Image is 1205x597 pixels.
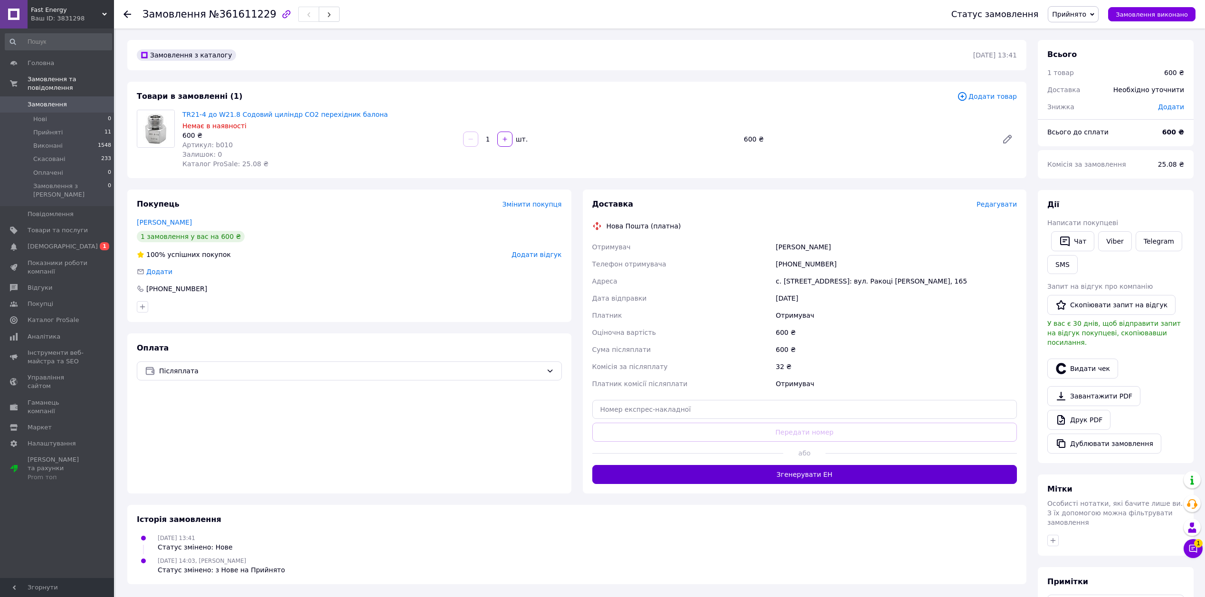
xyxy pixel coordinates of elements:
div: [DATE] [774,290,1019,307]
a: TR21-4 до W21.8 Содовий циліндр CO2 перехідник балона [182,111,388,118]
div: [PHONE_NUMBER] [774,256,1019,273]
span: Управління сайтом [28,373,88,390]
span: Примітки [1047,577,1088,586]
span: Дії [1047,200,1059,209]
input: Пошук [5,33,112,50]
span: 0 [108,115,111,123]
span: Знижка [1047,103,1074,111]
a: Завантажити PDF [1047,386,1140,406]
span: або [783,448,825,458]
button: SMS [1047,255,1078,274]
span: Доставка [592,199,634,208]
span: Оціночна вартість [592,329,656,336]
span: Телефон отримувача [592,260,666,268]
button: Скопіювати запит на відгук [1047,295,1176,315]
span: Артикул: b010 [182,141,233,149]
div: Повернутися назад [123,9,131,19]
span: Прийняті [33,128,63,137]
span: Покупці [28,300,53,308]
span: Замовлення з [PERSON_NAME] [33,182,108,199]
span: Змінити покупця [503,200,562,208]
span: Сума післяплати [592,346,651,353]
a: Telegram [1136,231,1182,251]
span: Додати відгук [512,251,561,258]
span: Дата відправки [592,294,647,302]
div: Ваш ID: 3831298 [31,14,114,23]
span: Післяплата [159,366,542,376]
div: 32 ₴ [774,358,1019,375]
span: 1548 [98,142,111,150]
div: [PHONE_NUMBER] [145,284,208,294]
span: Запит на відгук про компанію [1047,283,1153,290]
span: Комісія за післяплату [592,363,668,370]
span: Показники роботи компанії [28,259,88,276]
div: Нова Пошта (платна) [604,221,683,231]
div: Отримувач [774,307,1019,324]
div: Prom топ [28,473,88,482]
b: 600 ₴ [1162,128,1184,136]
span: Виконані [33,142,63,150]
div: успішних покупок [137,250,231,259]
span: Fast Energy [31,6,102,14]
span: 11 [104,128,111,137]
span: Налаштування [28,439,76,448]
div: 600 ₴ [182,131,455,140]
div: 600 ₴ [774,324,1019,341]
span: №361611229 [209,9,276,20]
span: Маркет [28,423,52,432]
div: Отримувач [774,375,1019,392]
span: Замовлення та повідомлення [28,75,114,92]
a: Редагувати [998,130,1017,149]
span: Додати товар [957,91,1017,102]
span: 1 товар [1047,69,1074,76]
span: Доставка [1047,86,1080,94]
span: Відгуки [28,284,52,292]
span: Додати [1158,103,1184,111]
span: [PERSON_NAME] та рахунки [28,455,88,482]
span: 100% [146,251,165,258]
div: с. [STREET_ADDRESS]: вул. Ракоці [PERSON_NAME], 165 [774,273,1019,290]
div: Статус змінено: Нове [158,542,233,552]
button: Згенерувати ЕН [592,465,1017,484]
span: Повідомлення [28,210,74,218]
span: 25.08 ₴ [1158,161,1184,168]
span: Платник комісії післяплати [592,380,688,388]
div: Статус змінено: з Нове на Прийнято [158,565,285,575]
div: 600 ₴ [774,341,1019,358]
button: Видати чек [1047,359,1118,379]
span: Історія замовлення [137,515,221,524]
span: [DEMOGRAPHIC_DATA] [28,242,98,251]
span: [DATE] 14:03, [PERSON_NAME] [158,558,246,564]
span: Аналітика [28,332,60,341]
button: Дублювати замовлення [1047,434,1161,454]
span: Платник [592,312,622,319]
span: 1 [1194,539,1203,547]
span: [DATE] 13:41 [158,535,195,541]
span: Товари та послуги [28,226,88,235]
div: шт. [513,134,529,144]
span: Головна [28,59,54,67]
span: Скасовані [33,155,66,163]
a: Друк PDF [1047,410,1110,430]
span: Мітки [1047,484,1072,493]
img: TR21-4 до W21.8 Содовий циліндр CO2 перехідник балона [137,110,174,147]
span: Написати покупцеві [1047,219,1118,227]
span: Отримувач [592,243,631,251]
button: Чат [1051,231,1094,251]
time: [DATE] 13:41 [973,51,1017,59]
div: 600 ₴ [1164,68,1184,77]
span: 233 [101,155,111,163]
span: Редагувати [977,200,1017,208]
span: Адреса [592,277,617,285]
span: Немає в наявності [182,122,247,130]
span: Комісія за замовлення [1047,161,1126,168]
span: У вас є 30 днів, щоб відправити запит на відгук покупцеві, скопіювавши посилання. [1047,320,1181,346]
button: Замовлення виконано [1108,7,1196,21]
span: Замовлення виконано [1116,11,1188,18]
span: Інструменти веб-майстра та SEO [28,349,88,366]
span: Замовлення [142,9,206,20]
button: Чат з покупцем1 [1184,539,1203,558]
a: Viber [1098,231,1131,251]
div: 600 ₴ [740,133,994,146]
span: 1 [100,242,109,250]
